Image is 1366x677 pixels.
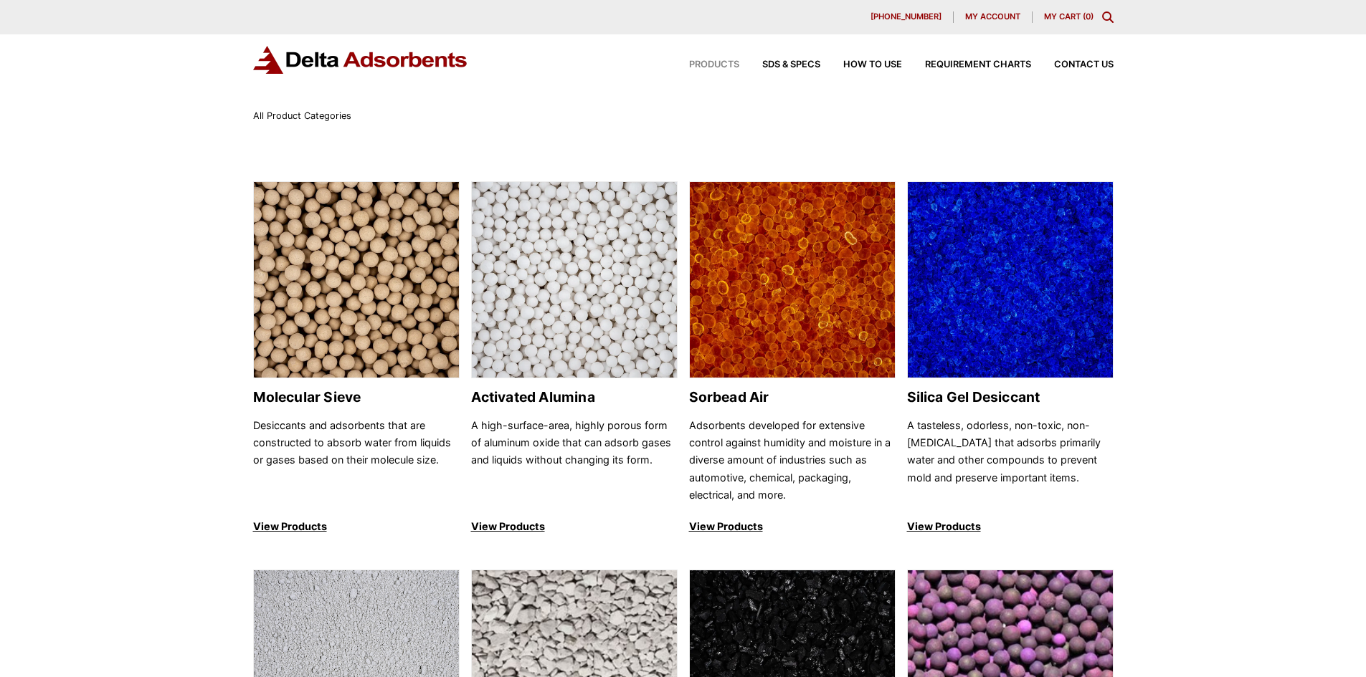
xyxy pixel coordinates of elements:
[690,182,895,379] img: Sorbead Air
[472,182,677,379] img: Activated Alumina
[689,181,896,536] a: Sorbead Air Sorbead Air Adsorbents developed for extensive control against humidity and moisture ...
[471,181,678,536] a: Activated Alumina Activated Alumina A high-surface-area, highly porous form of aluminum oxide tha...
[954,11,1033,23] a: My account
[925,60,1031,69] span: Requirement Charts
[253,389,460,405] h2: Molecular Sieve
[1054,60,1114,69] span: Contact Us
[908,182,1113,379] img: Silica Gel Desiccant
[739,60,820,69] a: SDS & SPECS
[471,389,678,405] h2: Activated Alumina
[689,389,896,405] h2: Sorbead Air
[689,60,739,69] span: Products
[820,60,902,69] a: How to Use
[253,110,351,121] span: All Product Categories
[902,60,1031,69] a: Requirement Charts
[907,181,1114,536] a: Silica Gel Desiccant Silica Gel Desiccant A tasteless, odorless, non-toxic, non-[MEDICAL_DATA] th...
[253,46,468,74] img: Delta Adsorbents
[471,417,678,504] p: A high-surface-area, highly porous form of aluminum oxide that can adsorb gases and liquids witho...
[907,389,1114,405] h2: Silica Gel Desiccant
[965,13,1020,21] span: My account
[1086,11,1091,21] span: 0
[907,518,1114,535] p: View Products
[762,60,820,69] span: SDS & SPECS
[254,182,459,379] img: Molecular Sieve
[253,417,460,504] p: Desiccants and adsorbents that are constructed to absorb water from liquids or gases based on the...
[907,417,1114,504] p: A tasteless, odorless, non-toxic, non-[MEDICAL_DATA] that adsorbs primarily water and other compo...
[253,518,460,535] p: View Products
[471,518,678,535] p: View Products
[666,60,739,69] a: Products
[1044,11,1094,21] a: My Cart (0)
[253,181,460,536] a: Molecular Sieve Molecular Sieve Desiccants and adsorbents that are constructed to absorb water fr...
[871,13,942,21] span: [PHONE_NUMBER]
[689,518,896,535] p: View Products
[1031,60,1114,69] a: Contact Us
[689,417,896,504] p: Adsorbents developed for extensive control against humidity and moisture in a diverse amount of i...
[1102,11,1114,23] div: Toggle Modal Content
[843,60,902,69] span: How to Use
[859,11,954,23] a: [PHONE_NUMBER]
